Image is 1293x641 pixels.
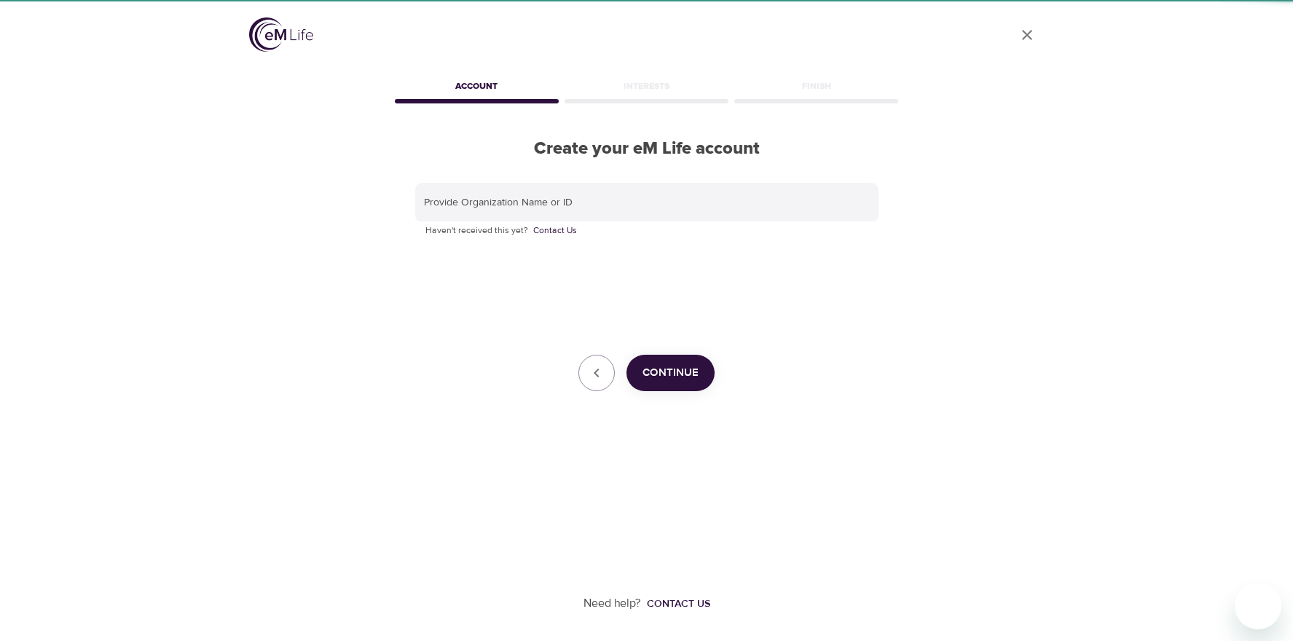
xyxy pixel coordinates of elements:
[533,224,577,238] a: Contact Us
[425,224,868,238] p: Haven't received this yet?
[642,363,699,382] span: Continue
[641,597,710,611] a: Contact us
[392,138,902,160] h2: Create your eM Life account
[249,17,313,52] img: logo
[1010,17,1045,52] a: close
[626,355,715,391] button: Continue
[647,597,710,611] div: Contact us
[583,595,641,612] p: Need help?
[1235,583,1281,629] iframe: Button to launch messaging window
